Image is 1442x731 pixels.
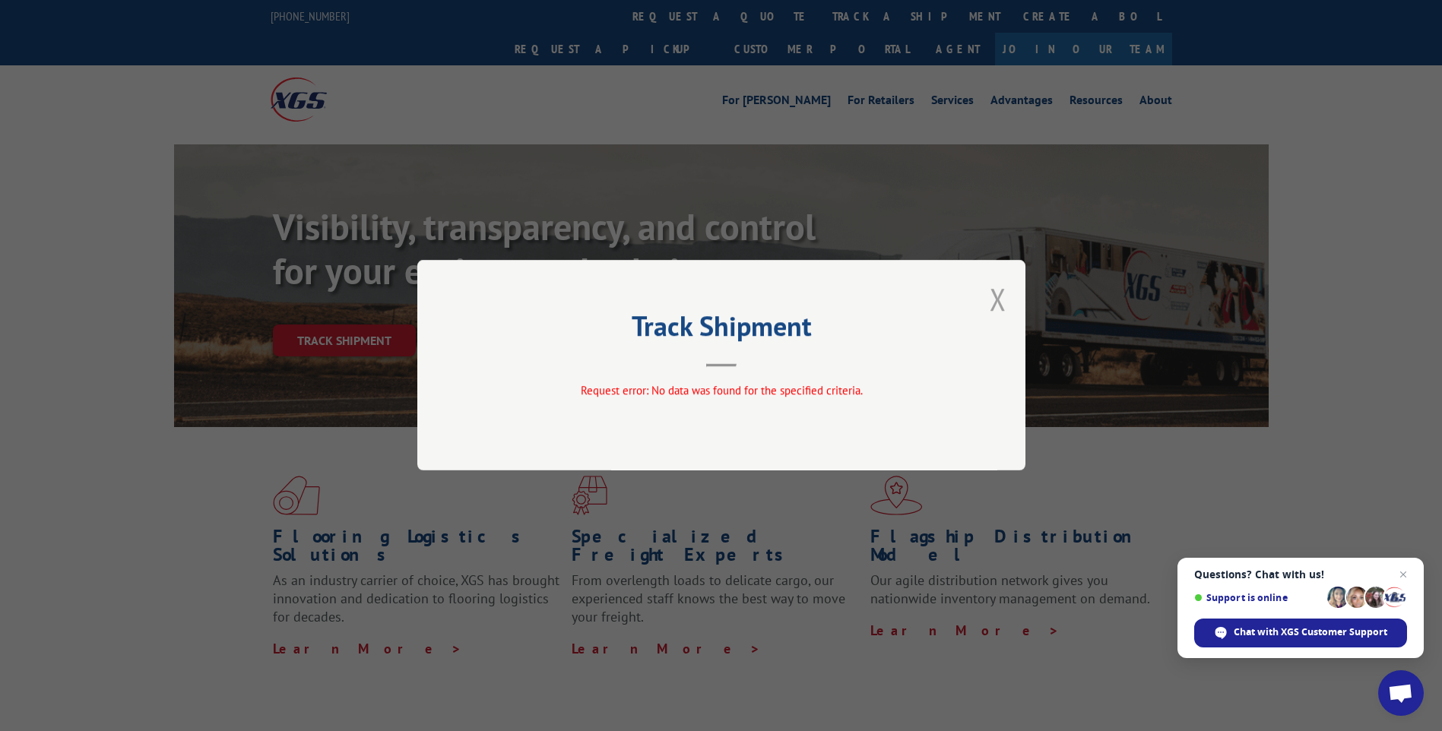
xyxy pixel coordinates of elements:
[1378,670,1424,716] div: Open chat
[580,384,862,398] span: Request error: No data was found for the specified criteria.
[1394,565,1412,584] span: Close chat
[1234,625,1387,639] span: Chat with XGS Customer Support
[1194,619,1407,647] div: Chat with XGS Customer Support
[990,279,1006,319] button: Close modal
[1194,568,1407,581] span: Questions? Chat with us!
[1194,592,1322,603] span: Support is online
[493,315,949,344] h2: Track Shipment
